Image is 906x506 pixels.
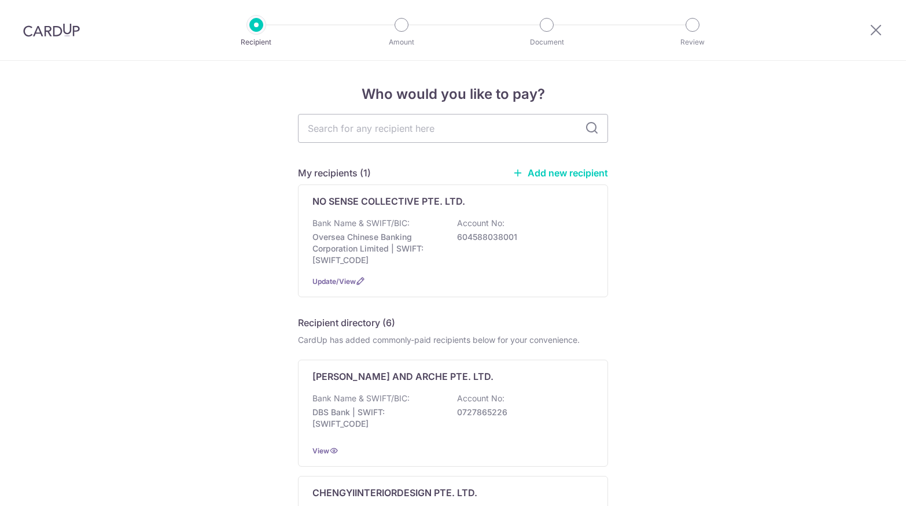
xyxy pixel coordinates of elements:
p: NO SENSE COLLECTIVE PTE. LTD. [312,194,465,208]
p: Oversea Chinese Banking Corporation Limited | SWIFT: [SWIFT_CODE] [312,231,442,266]
h4: Who would you like to pay? [298,84,608,105]
a: Update/View [312,277,356,286]
div: CardUp has added commonly-paid recipients below for your convenience. [298,334,608,346]
h5: Recipient directory (6) [298,316,395,330]
p: 604588038001 [457,231,587,243]
p: [PERSON_NAME] AND ARCHE PTE. LTD. [312,370,493,383]
h5: My recipients (1) [298,166,371,180]
p: Recipient [213,36,299,48]
input: Search for any recipient here [298,114,608,143]
p: Bank Name & SWIFT/BIC: [312,217,410,229]
p: Document [504,36,590,48]
p: Bank Name & SWIFT/BIC: [312,393,410,404]
p: Account No: [457,217,504,229]
a: Add new recipient [513,167,608,179]
p: DBS Bank | SWIFT: [SWIFT_CODE] [312,407,442,430]
p: Account No: [457,393,504,404]
p: CHENGYIINTERIORDESIGN PTE. LTD. [312,486,477,500]
p: Review [650,36,735,48]
p: 0727865226 [457,407,587,418]
img: CardUp [23,23,80,37]
a: View [312,446,329,455]
p: Amount [359,36,444,48]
